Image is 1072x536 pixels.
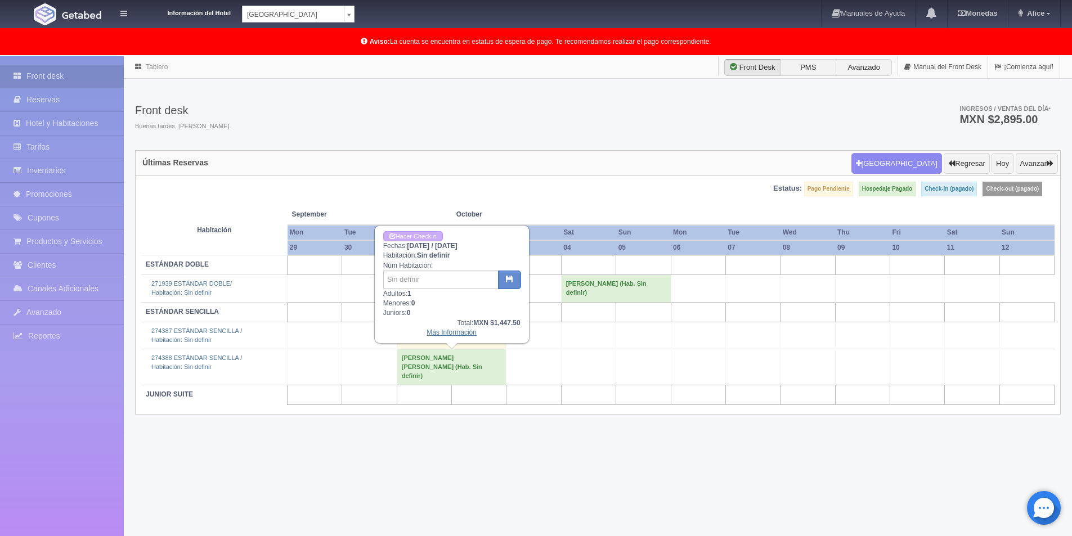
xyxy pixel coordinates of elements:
[375,226,528,343] div: Fechas: Habitación: Núm Habitación: Adultos: Menores: Juniors:
[959,105,1051,112] span: Ingresos / Ventas del día
[146,390,193,398] b: JUNIOR SUITE
[561,275,671,302] td: [PERSON_NAME] (Hab. Sin definir)
[146,260,209,268] b: ESTÁNDAR DOBLE
[999,225,1054,240] th: Sun
[835,225,890,240] th: Thu
[958,9,997,17] b: Monedas
[342,225,397,240] th: Tue
[506,240,561,255] th: 03
[427,328,477,336] a: Más Información
[1016,153,1058,174] button: Avanzar
[383,271,499,289] input: Sin definir
[34,3,56,25] img: Getabed
[851,153,942,174] button: [GEOGRAPHIC_DATA]
[781,240,835,255] th: 08
[342,240,397,255] th: 30
[151,327,242,343] a: 274387 ESTÁNDAR SENCILLA /Habitación: Sin definir
[473,319,520,327] b: MXN $1,447.50
[411,299,415,307] b: 0
[999,240,1054,255] th: 12
[945,225,999,240] th: Sat
[859,182,916,196] label: Hospedaje Pagado
[407,290,411,298] b: 1
[836,59,892,76] label: Avanzado
[141,6,231,18] dt: Información del Hotel
[616,240,671,255] th: 05
[725,240,780,255] th: 07
[397,349,506,385] td: [PERSON_NAME] [PERSON_NAME] (Hab. Sin definir)
[616,225,671,240] th: Sun
[456,210,557,219] span: October
[983,182,1042,196] label: Check-out (pagado)
[62,11,101,19] img: Getabed
[242,6,355,22] a: [GEOGRAPHIC_DATA]
[383,318,521,328] div: Total:
[151,280,232,296] a: 271939 ESTÁNDAR DOBLE/Habitación: Sin definir
[561,240,616,255] th: 04
[724,59,781,76] label: Front Desk
[992,153,1013,174] button: Hoy
[288,225,342,240] th: Mon
[561,225,616,240] th: Sat
[135,122,231,131] span: Buenas tardes, [PERSON_NAME].
[959,114,1051,125] h3: MXN $2,895.00
[417,251,450,259] b: Sin definir
[142,159,208,167] h4: Últimas Reservas
[151,354,242,370] a: 274388 ESTÁNDAR SENCILLA /Habitación: Sin definir
[890,225,944,240] th: Fri
[890,240,944,255] th: 10
[988,56,1060,78] a: ¡Comienza aquí!
[407,242,457,250] b: [DATE] / [DATE]
[835,240,890,255] th: 09
[781,225,835,240] th: Wed
[506,225,561,240] th: Fri
[773,183,802,194] label: Estatus:
[135,104,231,116] h3: Front desk
[370,38,390,46] b: Aviso:
[146,63,168,71] a: Tablero
[292,210,393,219] span: September
[671,240,725,255] th: 06
[1024,9,1044,17] span: Alice
[407,309,411,317] b: 0
[944,153,989,174] button: Regresar
[288,240,342,255] th: 29
[898,56,988,78] a: Manual del Front Desk
[671,225,725,240] th: Mon
[921,182,977,196] label: Check-in (pagado)
[804,182,853,196] label: Pago Pendiente
[247,6,339,23] span: [GEOGRAPHIC_DATA]
[725,225,780,240] th: Tue
[780,59,836,76] label: PMS
[945,240,999,255] th: 11
[146,308,219,316] b: ESTÁNDAR SENCILLA
[383,231,443,242] a: Hacer Check-in
[197,226,231,234] strong: Habitación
